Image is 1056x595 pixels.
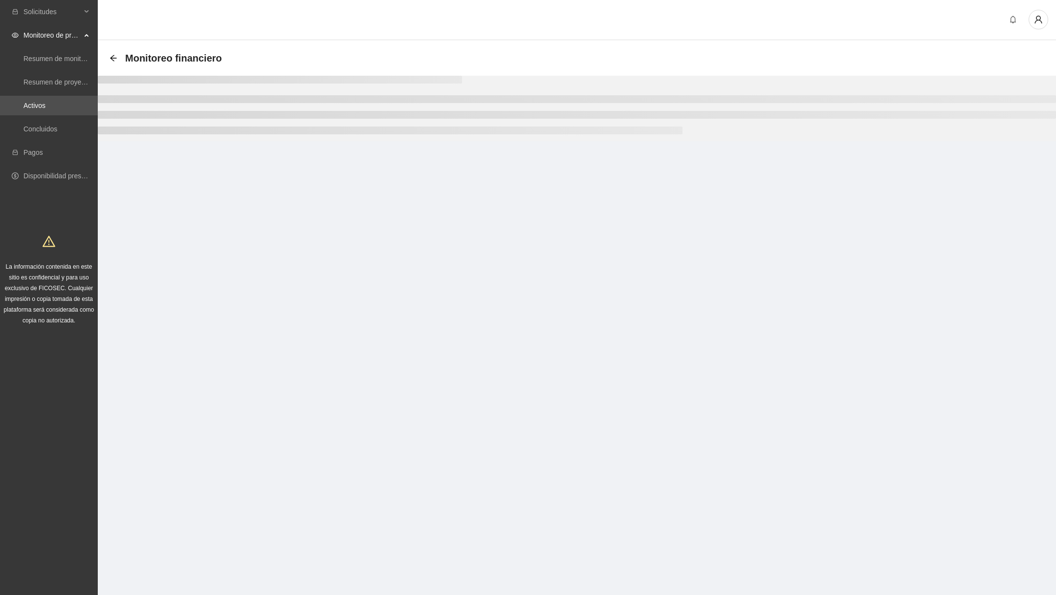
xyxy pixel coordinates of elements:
a: Pagos [23,149,43,156]
button: user [1029,10,1048,29]
a: Resumen de monitoreo [23,55,95,63]
a: Disponibilidad presupuestal [23,172,107,180]
div: Back [110,54,117,63]
a: Activos [23,102,45,109]
button: bell [1005,12,1021,27]
span: eye [12,32,19,39]
span: arrow-left [110,54,117,62]
span: warning [43,235,55,248]
span: inbox [12,8,19,15]
span: Monitoreo de proyectos [23,25,81,45]
span: La información contenida en este sitio es confidencial y para uso exclusivo de FICOSEC. Cualquier... [4,263,94,324]
span: Solicitudes [23,2,81,21]
span: Monitoreo financiero [125,50,222,66]
span: bell [1006,16,1020,23]
a: Resumen de proyectos aprobados [23,78,128,86]
a: Concluidos [23,125,57,133]
span: user [1029,15,1048,24]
